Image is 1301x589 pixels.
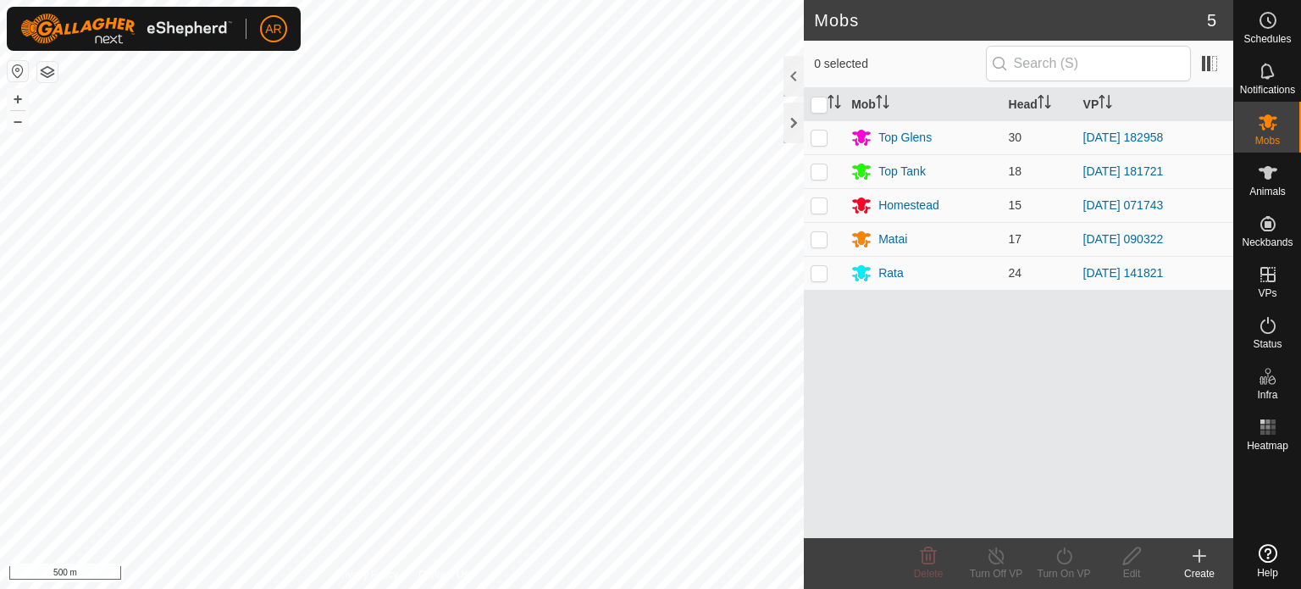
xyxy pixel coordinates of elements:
span: 5 [1207,8,1216,33]
div: Create [1165,566,1233,581]
h2: Mobs [814,10,1207,31]
p-sorticon: Activate to sort [828,97,841,111]
div: Turn On VP [1030,566,1098,581]
a: Help [1234,537,1301,585]
span: Delete [914,568,944,580]
div: Homestead [878,197,939,214]
span: Neckbands [1242,237,1293,247]
div: Top Glens [878,129,932,147]
p-sorticon: Activate to sort [1099,97,1112,111]
span: Notifications [1240,85,1295,95]
img: Gallagher Logo [20,14,232,44]
a: [DATE] 090322 [1083,232,1164,246]
span: 24 [1009,266,1022,280]
p-sorticon: Activate to sort [1038,97,1051,111]
a: [DATE] 071743 [1083,198,1164,212]
a: Privacy Policy [335,567,399,582]
input: Search (S) [986,46,1191,81]
th: Mob [844,88,1001,121]
span: Status [1253,339,1282,349]
span: Mobs [1255,136,1280,146]
span: 17 [1009,232,1022,246]
p-sorticon: Activate to sort [876,97,889,111]
span: Schedules [1243,34,1291,44]
span: Help [1257,568,1278,578]
span: 0 selected [814,55,985,73]
button: Map Layers [37,62,58,82]
div: Turn Off VP [962,566,1030,581]
span: Animals [1249,186,1286,197]
a: [DATE] 182958 [1083,131,1164,144]
span: 15 [1009,198,1022,212]
span: VPs [1258,288,1276,298]
th: Head [1002,88,1077,121]
button: Reset Map [8,61,28,81]
span: 18 [1009,164,1022,178]
button: – [8,111,28,131]
span: Heatmap [1247,441,1288,451]
div: Edit [1098,566,1165,581]
a: [DATE] 181721 [1083,164,1164,178]
a: [DATE] 141821 [1083,266,1164,280]
div: Rata [878,264,904,282]
a: Contact Us [418,567,468,582]
div: Top Tank [878,163,926,181]
span: 30 [1009,131,1022,144]
div: Matai [878,231,907,248]
span: AR [265,20,281,38]
span: Infra [1257,390,1277,400]
th: VP [1077,88,1233,121]
button: + [8,89,28,109]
